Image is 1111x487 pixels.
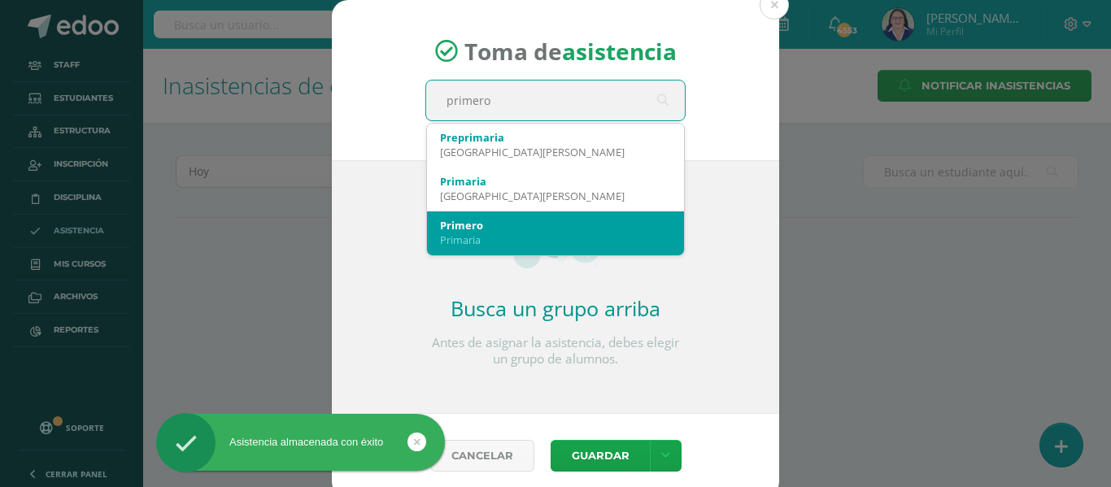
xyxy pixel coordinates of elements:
h2: Busca un grupo arriba [425,294,686,322]
div: Preprimaria [440,130,671,145]
strong: asistencia [562,36,677,67]
span: Toma de [464,36,677,67]
div: [GEOGRAPHIC_DATA][PERSON_NAME] [440,145,671,159]
div: [GEOGRAPHIC_DATA][PERSON_NAME] [440,189,671,203]
input: Busca un grado o sección aquí... [426,80,685,120]
button: Guardar [551,440,650,472]
div: Asistencia almacenada con éxito [156,435,445,450]
p: Antes de asignar la asistencia, debes elegir un grupo de alumnos. [425,335,686,367]
div: Primaria [440,174,671,189]
div: Primaria [440,233,671,247]
a: Cancelar [430,440,534,472]
div: Primero [440,218,671,233]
